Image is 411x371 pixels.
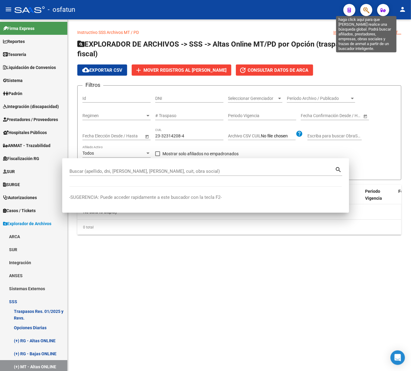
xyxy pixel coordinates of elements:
span: Período Archivo / Publicado [287,96,350,101]
mat-icon: search [335,166,342,173]
span: ANMAT - Trazabilidad [3,142,50,149]
h3: Filtros [82,81,103,89]
mat-icon: help [296,130,303,137]
mat-icon: add [135,67,142,74]
div: Open Intercom Messenger [390,350,405,365]
mat-icon: update [239,67,246,74]
div: 0 total [77,220,401,235]
span: SURGE [3,181,20,188]
span: Tesorería [3,51,26,58]
span: Mostrar solo afiliados no empadronados [162,150,239,157]
span: Hospitales Públicos [3,129,47,136]
span: EXPLORADOR DE ARCHIVOS -> SSS -> Altas Online MT/PD por Opción (traspasos con clave fiscal) [77,40,384,58]
span: Sistema [3,77,23,84]
span: Fiscalización RG [3,155,39,162]
span: Exportar CSV [82,67,122,73]
input: Start date [301,113,319,118]
span: Firma Express [3,25,34,32]
span: SUR [3,168,15,175]
button: Open calendar [362,113,368,119]
span: Seleccionar Gerenciador [228,96,277,101]
span: Consultar datos de ARCA [248,67,308,73]
span: Casos / Tickets [3,207,36,214]
span: Reportes [3,38,25,45]
input: End date [325,113,354,118]
span: Padrón [3,90,22,97]
p: -SUGERENCIA: Puede acceder rapidamente a este buscador con la tecla F2- [69,194,342,201]
input: End date [106,133,136,139]
mat-icon: cloud_download [82,66,89,74]
span: Regimen [82,113,145,118]
span: Periodo Vigencia [365,189,382,201]
span: Mover registros al [PERSON_NAME] [143,67,226,73]
span: Prestadores / Proveedores [3,116,58,123]
input: Seleccionar Archivo [261,133,296,139]
span: Archivo CSV CUIL [228,133,261,138]
span: Explorador de Archivos [3,220,51,227]
span: Integración (discapacidad) [3,103,59,110]
a: Instructivo SSS Archivos MT / PD [77,30,139,35]
datatable-header-cell: Periodo Vigencia [363,185,396,212]
mat-icon: person [399,6,406,13]
mat-icon: menu [5,6,12,13]
span: - osfatun [48,3,75,16]
span: Autorizaciones [3,194,37,201]
input: Start date [82,133,101,139]
span: Todos [82,151,94,156]
button: Open calendar [144,133,150,140]
div: Ir al importador de Altas Online MT... [333,29,401,36]
span: Liquidación de Convenios [3,64,56,71]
